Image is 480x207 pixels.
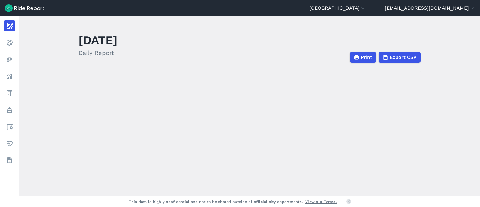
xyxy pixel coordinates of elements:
button: Export CSV [379,52,421,63]
button: [EMAIL_ADDRESS][DOMAIN_NAME] [385,5,475,12]
a: Areas [4,121,15,132]
a: Datasets [4,155,15,166]
button: [GEOGRAPHIC_DATA] [310,5,366,12]
h1: [DATE] [79,32,118,48]
a: Analyze [4,71,15,82]
a: View our Terms. [305,199,337,205]
h2: Daily Report [79,48,118,57]
button: Print [350,52,376,63]
a: Heatmaps [4,54,15,65]
span: Export CSV [390,54,417,61]
span: Print [361,54,372,61]
a: Realtime [4,37,15,48]
img: Ride Report [5,4,44,12]
a: Fees [4,88,15,99]
a: Report [4,20,15,31]
a: Policy [4,105,15,115]
a: Health [4,138,15,149]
